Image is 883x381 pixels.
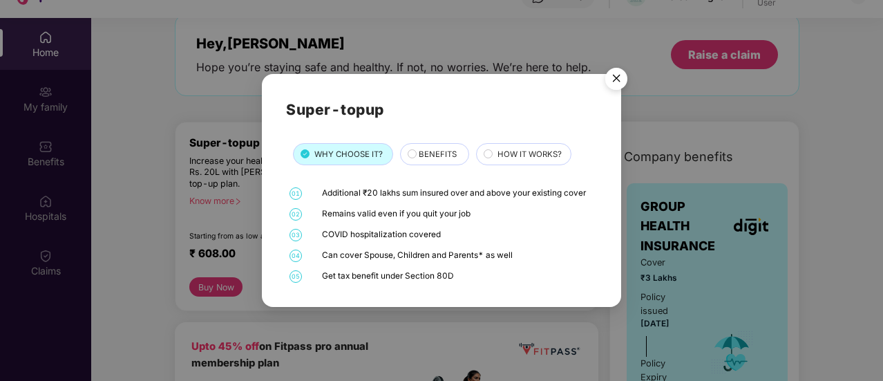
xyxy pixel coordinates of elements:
[419,148,457,160] span: BENEFITS
[322,187,594,200] div: Additional ₹20 lakhs sum insured over and above your existing cover
[289,187,302,200] span: 01
[289,229,302,241] span: 03
[322,229,594,241] div: COVID hospitalization covered
[597,61,634,98] button: Close
[286,98,597,121] h2: Super-topup
[597,62,636,100] img: svg+xml;base64,PHN2ZyB4bWxucz0iaHR0cDovL3d3dy53My5vcmcvMjAwMC9zdmciIHdpZHRoPSI1NiIgaGVpZ2h0PSI1Ni...
[322,208,594,221] div: Remains valid even if you quit your job
[289,270,302,283] span: 05
[289,208,302,221] span: 02
[322,250,594,262] div: Can cover Spouse, Children and Parents* as well
[289,250,302,262] span: 04
[497,148,562,160] span: HOW IT WORKS?
[314,148,383,160] span: WHY CHOOSE IT?
[322,270,594,283] div: Get tax benefit under Section 80D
